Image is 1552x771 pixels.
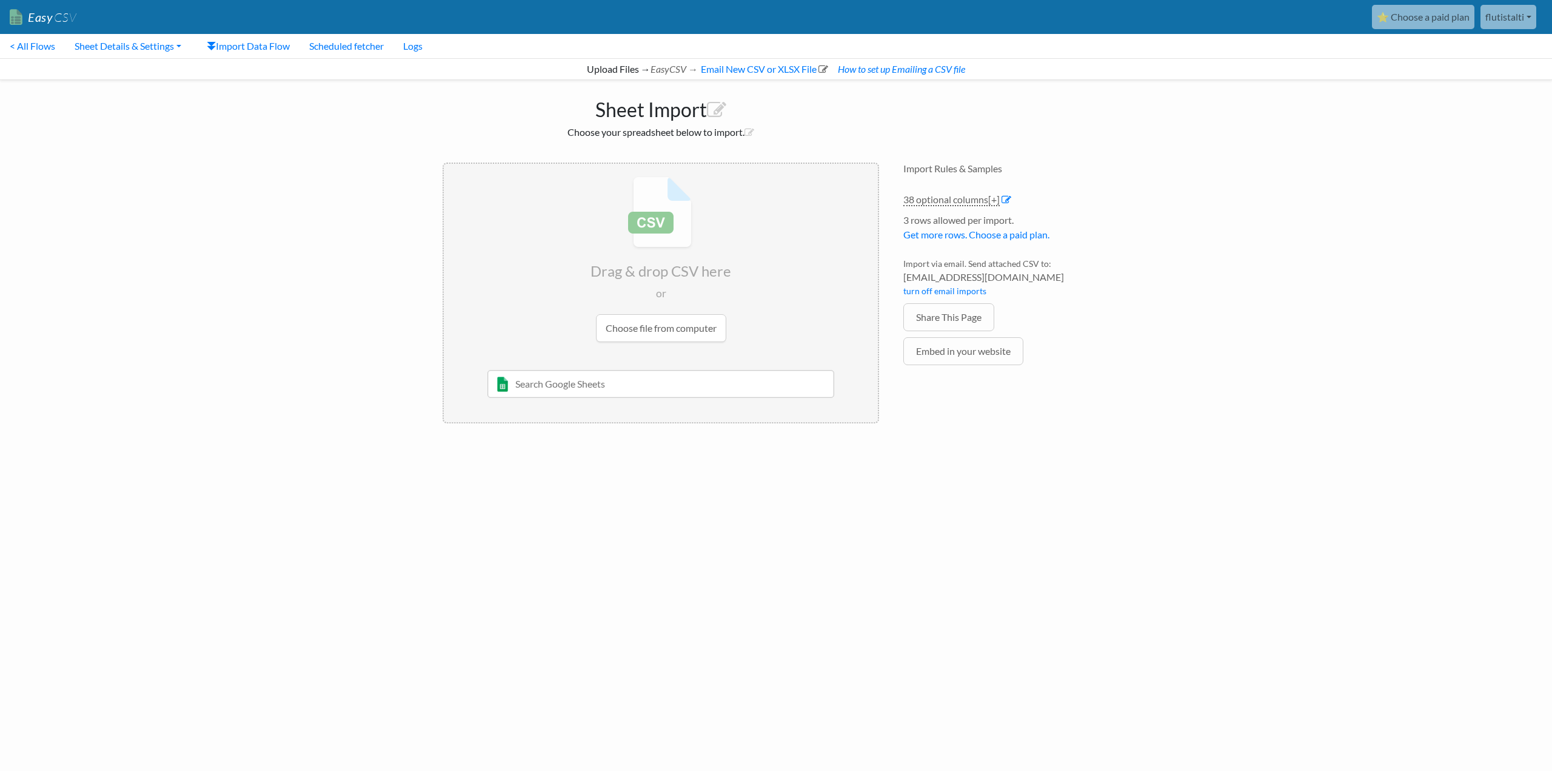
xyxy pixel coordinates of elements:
i: EasyCSV → [651,63,698,75]
a: flutistalti [1480,5,1536,29]
a: Logs [393,34,432,58]
h2: Choose your spreadsheet below to import. [443,126,879,138]
span: CSV [53,10,76,25]
a: Email New CSV or XLSX File [699,63,828,75]
h4: Import Rules & Samples [903,163,1109,174]
a: Import Data Flow [197,34,299,58]
a: turn off email imports [903,286,986,296]
a: Embed in your website [903,337,1023,365]
a: Get more rows. Choose a paid plan. [903,229,1049,240]
li: 3 rows allowed per import. [903,213,1109,248]
a: Sheet Details & Settings [65,34,191,58]
a: 38 optional columns[+] [903,194,1000,206]
a: EasyCSV [10,5,76,30]
a: ⭐ Choose a paid plan [1372,5,1474,29]
h1: Sheet Import [443,92,879,121]
span: [+] [988,194,1000,205]
li: Import via email. Send attached CSV to: [903,257,1109,303]
span: [EMAIL_ADDRESS][DOMAIN_NAME] [903,270,1109,284]
a: Share This Page [903,303,994,331]
a: Scheduled fetcher [299,34,393,58]
a: How to set up Emailing a CSV file [836,63,965,75]
input: Search Google Sheets [487,370,835,398]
